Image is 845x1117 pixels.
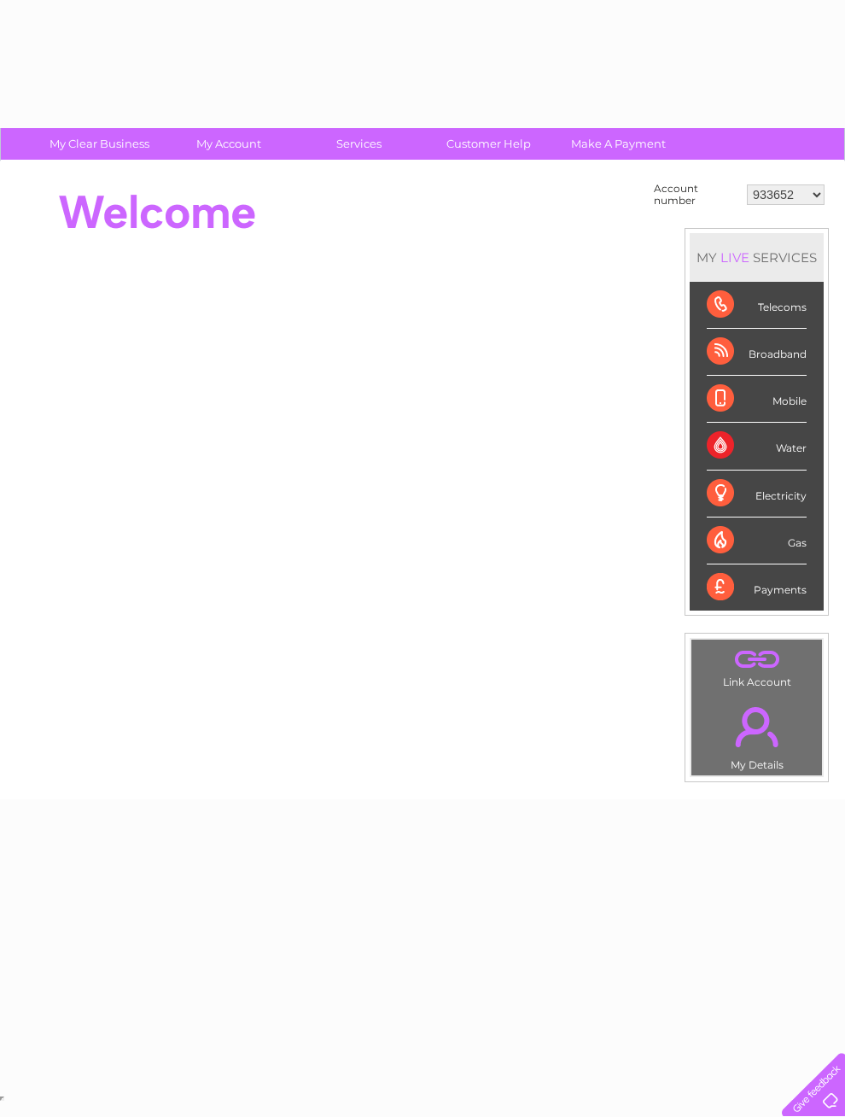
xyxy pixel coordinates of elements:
div: Mobile [707,376,807,423]
a: . [696,697,818,757]
td: Link Account [691,639,823,693]
a: Customer Help [418,128,559,160]
div: Telecoms [707,282,807,329]
div: Gas [707,518,807,564]
a: My Clear Business [29,128,170,160]
a: Make A Payment [548,128,689,160]
a: . [696,644,818,674]
a: My Account [159,128,300,160]
div: Broadband [707,329,807,376]
td: Account number [650,178,743,211]
div: Water [707,423,807,470]
div: Payments [707,564,807,611]
div: Electricity [707,471,807,518]
div: MY SERVICES [690,233,824,282]
a: Services [288,128,429,160]
div: LIVE [717,249,753,266]
td: My Details [691,693,823,776]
